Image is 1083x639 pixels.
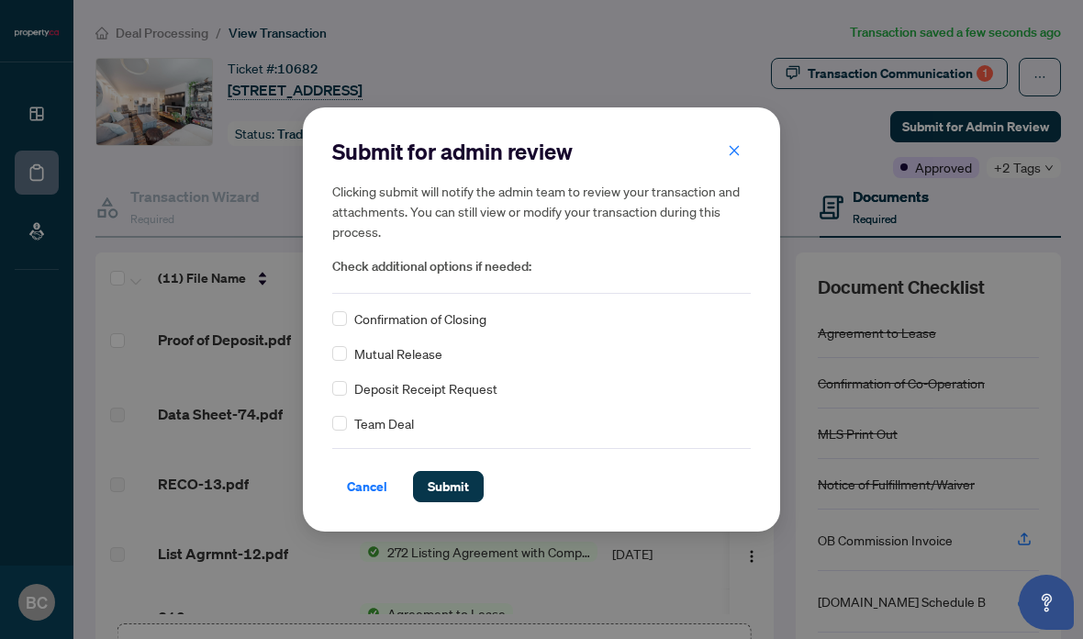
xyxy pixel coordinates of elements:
[354,343,442,364] span: Mutual Release
[428,472,469,501] span: Submit
[332,181,751,241] h5: Clicking submit will notify the admin team to review your transaction and attachments. You can st...
[413,471,484,502] button: Submit
[332,137,751,166] h2: Submit for admin review
[347,472,387,501] span: Cancel
[354,413,414,433] span: Team Deal
[728,144,741,157] span: close
[332,256,751,277] span: Check additional options if needed:
[332,471,402,502] button: Cancel
[354,308,486,329] span: Confirmation of Closing
[1019,575,1074,630] button: Open asap
[354,378,497,398] span: Deposit Receipt Request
